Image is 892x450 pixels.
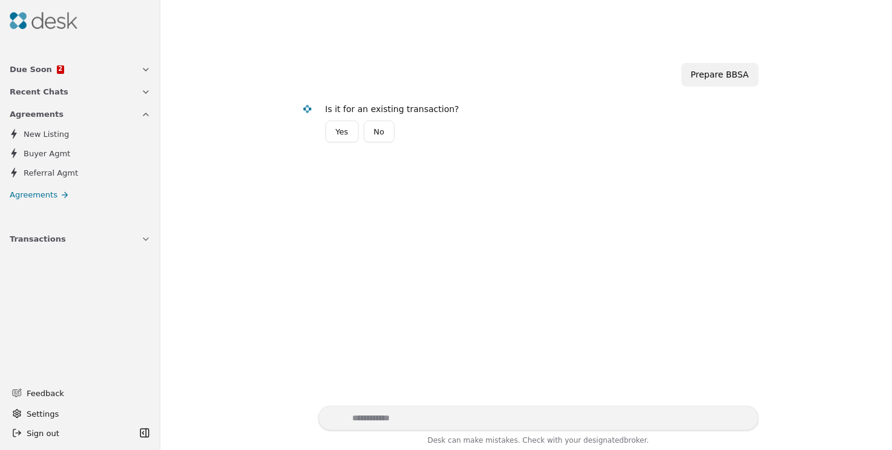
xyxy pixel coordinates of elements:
[10,108,64,121] span: Agreements
[364,121,395,142] button: No
[27,427,59,440] span: Sign out
[10,63,52,76] span: Due Soon
[24,128,69,141] span: New Listing
[326,102,749,143] div: Is it for an existing transaction?
[302,104,312,114] img: Desk
[7,423,136,443] button: Sign out
[681,63,759,87] div: Prepare BBSA
[27,387,143,400] span: Feedback
[27,408,59,420] span: Settings
[2,186,158,203] a: Agreements
[58,66,62,72] span: 2
[10,12,77,29] img: Desk
[318,434,759,450] div: Desk can make mistakes. Check with your broker.
[2,228,158,250] button: Transactions
[10,233,66,245] span: Transactions
[5,382,151,404] button: Feedback
[10,188,57,201] span: Agreements
[583,436,624,445] span: designated
[7,404,153,423] button: Settings
[318,406,759,431] textarea: Write your prompt here
[2,103,158,125] button: Agreements
[10,85,68,98] span: Recent Chats
[24,147,70,160] span: Buyer Agmt
[24,167,78,179] span: Referral Agmt
[2,81,158,103] button: Recent Chats
[326,121,359,142] button: Yes
[2,58,158,81] button: Due Soon2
